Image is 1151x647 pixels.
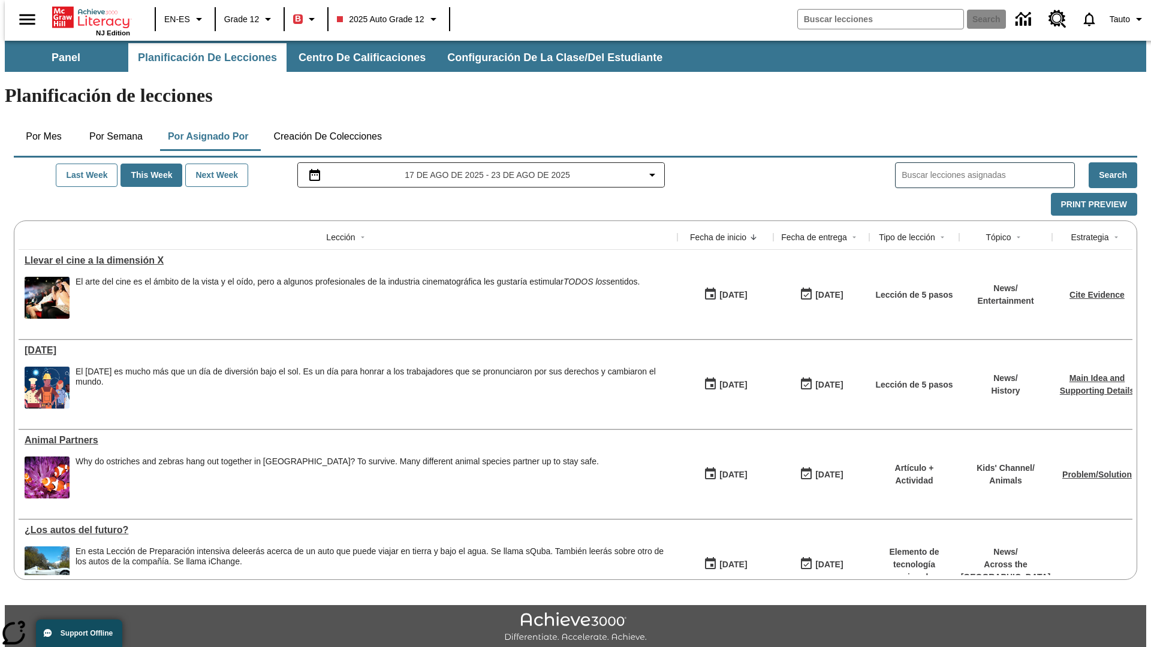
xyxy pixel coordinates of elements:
input: Buscar lecciones asignadas [902,167,1074,184]
button: Class: 2025 Auto Grade 12, Selecciona una clase [332,8,445,30]
img: Achieve3000 Differentiate Accelerate Achieve [504,612,647,643]
div: Fecha de inicio [690,231,746,243]
div: Llevar el cine a la dimensión X [25,255,671,266]
img: Panel in front of the seats sprays water mist to the happy audience at a 4DX-equipped theater. [25,277,70,319]
div: Portada [52,4,130,37]
input: search field [798,10,963,29]
button: Sort [935,230,950,244]
button: Language: EN-ES, Selecciona un idioma [159,8,211,30]
button: Last Week [56,164,117,187]
img: High-tech automobile treading water. [25,546,70,588]
testabrev: leerás acerca de un auto que puede viajar en tierra y bajo el agua. Se llama sQuba. También leerá... [76,546,664,566]
a: Cite Evidence [1069,290,1125,300]
a: Portada [52,5,130,29]
p: Artículo + Actividad [875,462,953,487]
button: Sort [1109,230,1123,244]
div: El Día del Trabajo es mucho más que un día de diversión bajo el sol. Es un día para honrar a los ... [76,367,671,409]
div: [DATE] [815,467,843,482]
div: Estrategia [1071,231,1108,243]
button: 08/18/25: Primer día en que estuvo disponible la lección [700,283,751,306]
span: Grade 12 [224,13,259,26]
button: Support Offline [36,619,122,647]
a: Notificaciones [1074,4,1105,35]
button: Sort [847,230,861,244]
div: En esta Lección de Preparación intensiva de leerás acerca de un auto que puede viajar en tierra y... [76,546,671,588]
button: Por semana [80,122,152,151]
button: Print Preview [1051,193,1137,216]
p: News / [991,372,1020,385]
svg: Collapse Date Range Filter [645,168,659,182]
div: [DATE] [719,377,747,392]
button: Por asignado por [158,122,258,151]
button: 06/30/26: Último día en que podrá accederse la lección [796,373,847,396]
div: Why do ostriches and zebras hang out together in [GEOGRAPHIC_DATA]? To survive. Many different an... [76,456,599,467]
div: El arte del cine es el ámbito de la vista y el oído, pero a algunos profesionales de la industria... [76,277,640,319]
div: [DATE] [815,288,843,303]
button: Sort [1011,230,1026,244]
div: En esta Lección de Preparación intensiva de [76,546,671,567]
a: Día del Trabajo, Lessons [25,345,671,356]
p: News / [961,546,1051,558]
button: Planificación de lecciones [128,43,287,72]
div: Tipo de lección [879,231,935,243]
button: Seleccione el intervalo de fechas opción del menú [303,168,660,182]
a: Centro de recursos, Se abrirá en una pestaña nueva. [1041,3,1074,35]
span: EN-ES [164,13,190,26]
span: Tauto [1110,13,1130,26]
a: Animal Partners, Lessons [25,435,671,446]
button: Configuración de la clase/del estudiante [438,43,672,72]
div: [DATE] [815,377,843,392]
div: Tópico [986,231,1011,243]
p: Elemento de tecnología mejorada [875,546,953,583]
button: 07/07/25: Primer día en que estuvo disponible la lección [700,463,751,486]
a: Llevar el cine a la dimensión X, Lessons [25,255,671,266]
div: El [DATE] es mucho más que un día de diversión bajo el sol. Es un día para honrar a los trabajado... [76,367,671,387]
p: History [991,385,1020,397]
button: 06/30/26: Último día en que podrá accederse la lección [796,463,847,486]
span: B [295,11,301,26]
span: 2025 Auto Grade 12 [337,13,424,26]
div: Why do ostriches and zebras hang out together in Africa? To survive. Many different animal specie... [76,456,599,498]
p: Entertainment [977,295,1034,307]
button: 08/24/25: Último día en que podrá accederse la lección [796,283,847,306]
div: Animal Partners [25,435,671,446]
button: Centro de calificaciones [289,43,435,72]
a: Centro de información [1008,3,1041,36]
button: Boost El color de la clase es rojo. Cambiar el color de la clase. [288,8,324,30]
button: 07/23/25: Primer día en que estuvo disponible la lección [700,373,751,396]
img: Three clownfish swim around a purple anemone. [25,456,70,498]
img: A banner with a blue background shows an illustrated row of diverse men and women dressed in clot... [25,367,70,409]
button: Grado: Grade 12, Elige un grado [219,8,280,30]
div: [DATE] [719,288,747,303]
button: Por mes [14,122,74,151]
button: This Week [120,164,182,187]
button: Sort [746,230,761,244]
div: Subbarra de navegación [5,43,673,72]
div: Lección [326,231,355,243]
a: ¿Los autos del futuro? , Lessons [25,525,671,536]
em: TODOS los [564,277,606,286]
div: [DATE] [719,467,747,482]
div: Fecha de entrega [781,231,847,243]
p: Lección de 5 pasos [875,379,953,391]
div: Subbarra de navegación [5,41,1146,72]
span: 17 de ago de 2025 - 23 de ago de 2025 [405,169,570,182]
h1: Planificación de lecciones [5,84,1146,107]
button: Abrir el menú lateral [10,2,45,37]
button: Creación de colecciones [264,122,391,151]
button: Search [1089,162,1137,188]
p: Kids' Channel / [977,462,1035,474]
p: Animals [977,474,1035,487]
p: El arte del cine es el ámbito de la vista y el oído, pero a algunos profesionales de la industria... [76,277,640,287]
a: Main Idea and Supporting Details [1060,373,1134,395]
span: Support Offline [61,629,113,637]
div: [DATE] [719,557,747,572]
button: Sort [355,230,370,244]
span: NJ Edition [96,29,130,37]
a: Problem/Solution [1062,470,1132,479]
div: [DATE] [815,557,843,572]
div: Día del Trabajo [25,345,671,356]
